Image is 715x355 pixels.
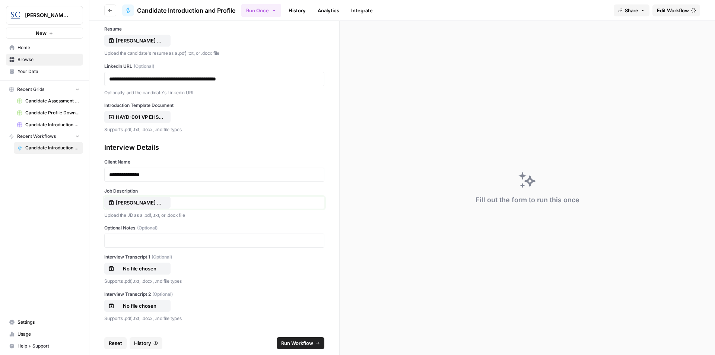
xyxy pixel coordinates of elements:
span: Recent Workflows [17,133,56,140]
button: Recent Workflows [6,131,83,142]
button: No file chosen [104,263,171,275]
span: Edit Workflow [657,7,689,14]
p: Upload the JD as a .pdf, .txt, or .docx file [104,212,324,219]
p: No file chosen [116,302,163,310]
p: Optionally, add the candidate's Linkedin URL [104,89,324,96]
a: Candidate Introduction and Profile [122,4,235,16]
div: Interview Details [104,142,324,153]
label: Client Name [104,159,324,165]
button: Recent Grids [6,84,83,95]
a: Integrate [347,4,377,16]
span: (Optional) [152,291,173,298]
span: Candidate Introduction and Profile [137,6,235,15]
a: Candidate Assessment Download Sheet [14,95,83,107]
span: Your Data [18,68,80,75]
button: HAYD-001 VP EHS Candidate Introduction Template.docx [104,111,171,123]
a: History [284,4,310,16]
a: Candidate Profile Download Sheet [14,107,83,119]
p: No file chosen [116,265,163,272]
span: Run Workflow [281,339,313,347]
span: (Optional) [152,254,172,260]
button: [PERSON_NAME] EHS Recruitment Profile.pdf [104,197,171,209]
button: Help + Support [6,340,83,352]
span: Settings [18,319,80,326]
p: Upload the candidate's resume as a .pdf, .txt, or .docx file [104,50,324,57]
span: Candidate Introduction Download Sheet [25,121,80,128]
span: Candidate Introduction and Profile [25,145,80,151]
div: Fill out the form to run this once [476,195,579,205]
p: Supports .pdf, .txt, .docx, .md file types [104,278,324,285]
label: LinkedIn URL [104,63,324,70]
span: New [36,29,47,37]
a: Your Data [6,66,83,77]
button: New [6,28,83,39]
label: Job Description [104,188,324,194]
a: Edit Workflow [652,4,700,16]
button: Reset [104,337,127,349]
span: Candidate Profile Download Sheet [25,110,80,116]
span: Share [625,7,638,14]
span: (Optional) [134,63,154,70]
span: History [134,339,151,347]
a: Settings [6,316,83,328]
label: Optional Notes [104,225,324,231]
label: Resume [104,26,324,32]
span: Browse [18,56,80,63]
a: Candidate Introduction Download Sheet [14,119,83,131]
button: History [130,337,162,349]
span: (Optional) [137,225,158,231]
span: [PERSON_NAME] [GEOGRAPHIC_DATA] [25,12,70,19]
span: Recent Grids [17,86,44,93]
span: Home [18,44,80,51]
p: HAYD-001 VP EHS Candidate Introduction Template.docx [116,113,163,121]
a: Browse [6,54,83,66]
button: Run Once [241,4,281,17]
p: [PERSON_NAME] EHS Recruitment Profile.pdf [116,199,163,206]
button: Run Workflow [277,337,324,349]
label: Interview Transcript 2 [104,291,324,298]
p: Supports .pdf, .txt, .docx, .md file types [104,315,324,322]
p: [PERSON_NAME] Resume.pdf [116,37,163,44]
button: Workspace: Stanton Chase Nashville [6,6,83,25]
label: Introduction Template Document [104,102,324,109]
img: Stanton Chase Nashville Logo [9,9,22,22]
label: Interview Transcript 1 [104,254,324,260]
span: Help + Support [18,343,80,349]
span: Reset [109,339,122,347]
span: Candidate Assessment Download Sheet [25,98,80,104]
p: Supports .pdf, .txt, .docx, .md file types [104,126,324,133]
a: Usage [6,328,83,340]
a: Home [6,42,83,54]
span: Usage [18,331,80,337]
a: Analytics [313,4,344,16]
a: Candidate Introduction and Profile [14,142,83,154]
button: [PERSON_NAME] Resume.pdf [104,35,171,47]
button: No file chosen [104,300,171,312]
button: Share [614,4,649,16]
